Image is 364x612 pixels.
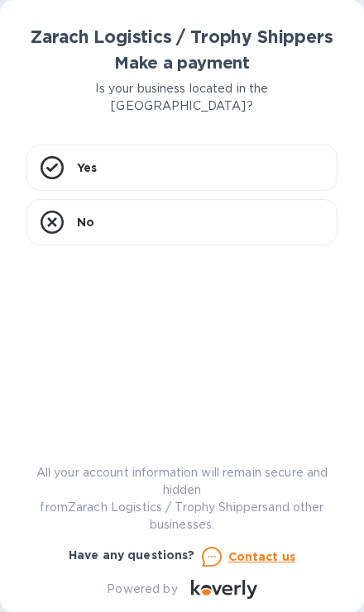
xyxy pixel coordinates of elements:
[77,159,97,176] p: Yes
[31,26,333,47] b: Zarach Logistics / Trophy Shippers
[26,80,338,115] p: Is your business located in the [GEOGRAPHIC_DATA]?
[26,54,338,73] h1: Make a payment
[69,548,195,562] b: Have any questions?
[77,214,94,230] p: No
[26,464,338,534] p: All your account information will remain secure and hidden from Zarach Logistics / Trophy Shipper...
[228,550,296,563] u: Contact us
[107,581,177,598] p: Powered by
